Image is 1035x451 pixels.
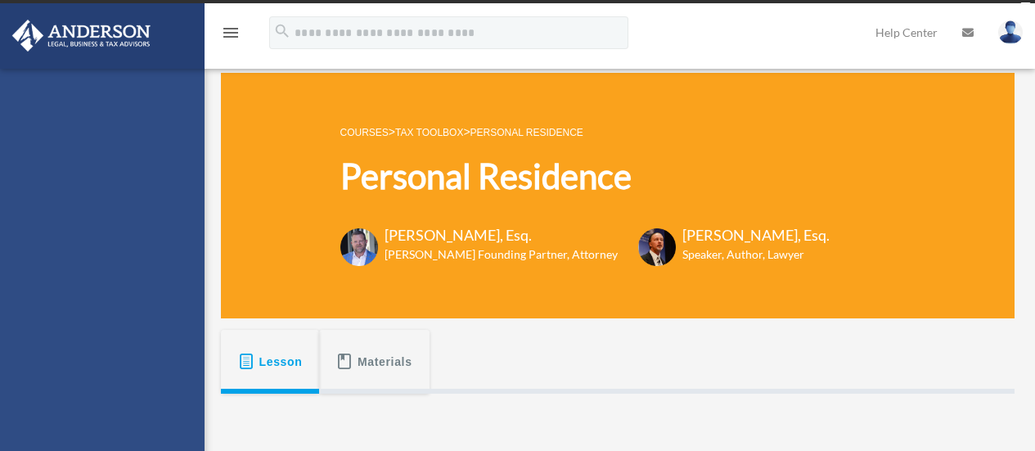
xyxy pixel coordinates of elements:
[340,228,378,266] img: Toby-circle-head.png
[358,347,412,377] span: Materials
[470,127,583,138] a: Personal Residence
[998,20,1023,44] img: User Pic
[682,246,809,263] h6: Speaker, Author, Lawyer
[395,127,463,138] a: Tax Toolbox
[682,225,830,246] h3: [PERSON_NAME], Esq.
[221,23,241,43] i: menu
[340,122,830,142] p: > >
[385,225,618,246] h3: [PERSON_NAME], Esq.
[340,152,830,201] h1: Personal Residence
[385,246,618,263] h6: [PERSON_NAME] Founding Partner, Attorney
[638,228,676,266] img: Scott-Estill-Headshot.png
[259,347,303,377] span: Lesson
[221,29,241,43] a: menu
[273,22,291,40] i: search
[340,127,389,138] a: COURSES
[1020,2,1031,12] div: close
[7,20,155,52] img: Anderson Advisors Platinum Portal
